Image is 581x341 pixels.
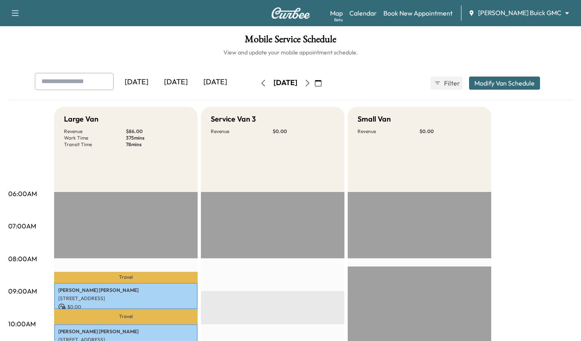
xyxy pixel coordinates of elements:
[8,319,36,329] p: 10:00AM
[8,286,37,296] p: 09:00AM
[126,141,188,148] p: 78 mins
[469,77,540,90] button: Modify Van Schedule
[64,128,126,135] p: Revenue
[64,113,98,125] h5: Large Van
[358,128,419,135] p: Revenue
[8,34,573,48] h1: Mobile Service Schedule
[156,73,196,92] div: [DATE]
[64,141,126,148] p: Transit Time
[273,78,297,88] div: [DATE]
[8,254,37,264] p: 08:00AM
[349,8,377,18] a: Calendar
[211,113,256,125] h5: Service Van 3
[334,17,343,23] div: Beta
[126,135,188,141] p: 375 mins
[126,128,188,135] p: $ 86.00
[419,128,481,135] p: $ 0.00
[444,78,459,88] span: Filter
[8,221,36,231] p: 07:00AM
[478,8,561,18] span: [PERSON_NAME] Buick GMC
[64,135,126,141] p: Work Time
[196,73,235,92] div: [DATE]
[330,8,343,18] a: MapBeta
[117,73,156,92] div: [DATE]
[358,113,391,125] h5: Small Van
[58,303,194,311] p: $ 0.00
[8,189,37,199] p: 06:00AM
[58,295,194,302] p: [STREET_ADDRESS]
[271,7,310,19] img: Curbee Logo
[58,287,194,294] p: [PERSON_NAME] [PERSON_NAME]
[8,48,573,56] h6: View and update your mobile appointment schedule.
[383,8,453,18] a: Book New Appointment
[54,272,198,283] p: Travel
[211,128,273,135] p: Revenue
[58,328,194,335] p: [PERSON_NAME] [PERSON_NAME]
[431,77,463,90] button: Filter
[54,309,198,324] p: Travel
[273,128,335,135] p: $ 0.00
